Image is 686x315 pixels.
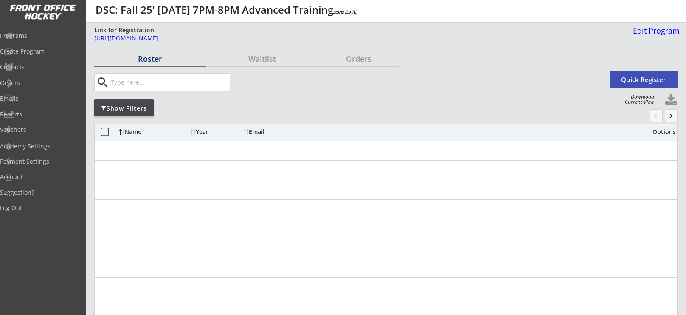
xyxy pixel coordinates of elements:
div: Edit Program [630,27,680,34]
div: Orders [318,55,399,62]
div: Download Current View [621,94,654,105]
button: chevron_left [650,109,663,122]
div: Email [244,129,320,135]
div: Show Filters [94,104,154,113]
div: Name [119,129,188,135]
input: Type here... [109,74,230,91]
em: Starts [DATE] [333,9,357,15]
div: Link for Registration: [94,26,157,34]
button: keyboard_arrow_right [665,109,678,122]
div: [URL][DOMAIN_NAME] [94,35,522,41]
a: [URL][DOMAIN_NAME] [94,35,522,46]
div: Year [191,129,242,135]
a: Edit Program [630,27,680,42]
div: Waitlist [206,55,318,62]
button: Quick Register [610,71,678,88]
button: Click to download full roster. Your browser settings may try to block it, check your security set... [665,94,678,106]
div: Roster [94,55,206,62]
div: Options [646,129,676,135]
button: search [96,76,110,89]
